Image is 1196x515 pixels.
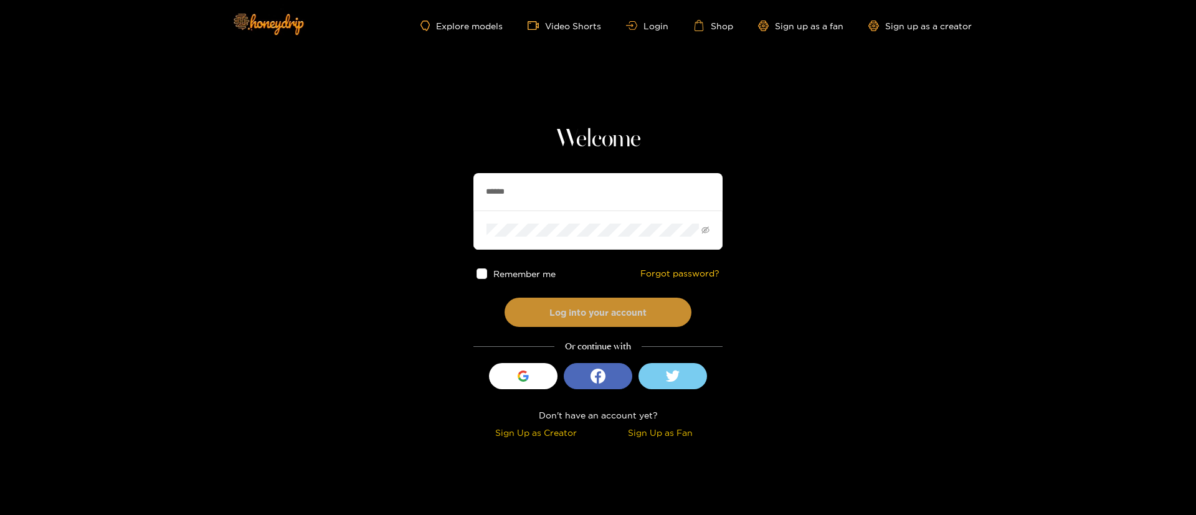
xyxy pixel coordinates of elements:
[693,20,733,31] a: Shop
[601,425,719,440] div: Sign Up as Fan
[868,21,972,31] a: Sign up as a creator
[473,339,723,354] div: Or continue with
[505,298,691,327] button: Log into your account
[473,125,723,154] h1: Welcome
[493,269,556,278] span: Remember me
[701,226,710,234] span: eye-invisible
[758,21,843,31] a: Sign up as a fan
[473,408,723,422] div: Don't have an account yet?
[477,425,595,440] div: Sign Up as Creator
[420,21,503,31] a: Explore models
[528,20,545,31] span: video-camera
[640,268,719,279] a: Forgot password?
[626,21,668,31] a: Login
[528,20,601,31] a: Video Shorts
